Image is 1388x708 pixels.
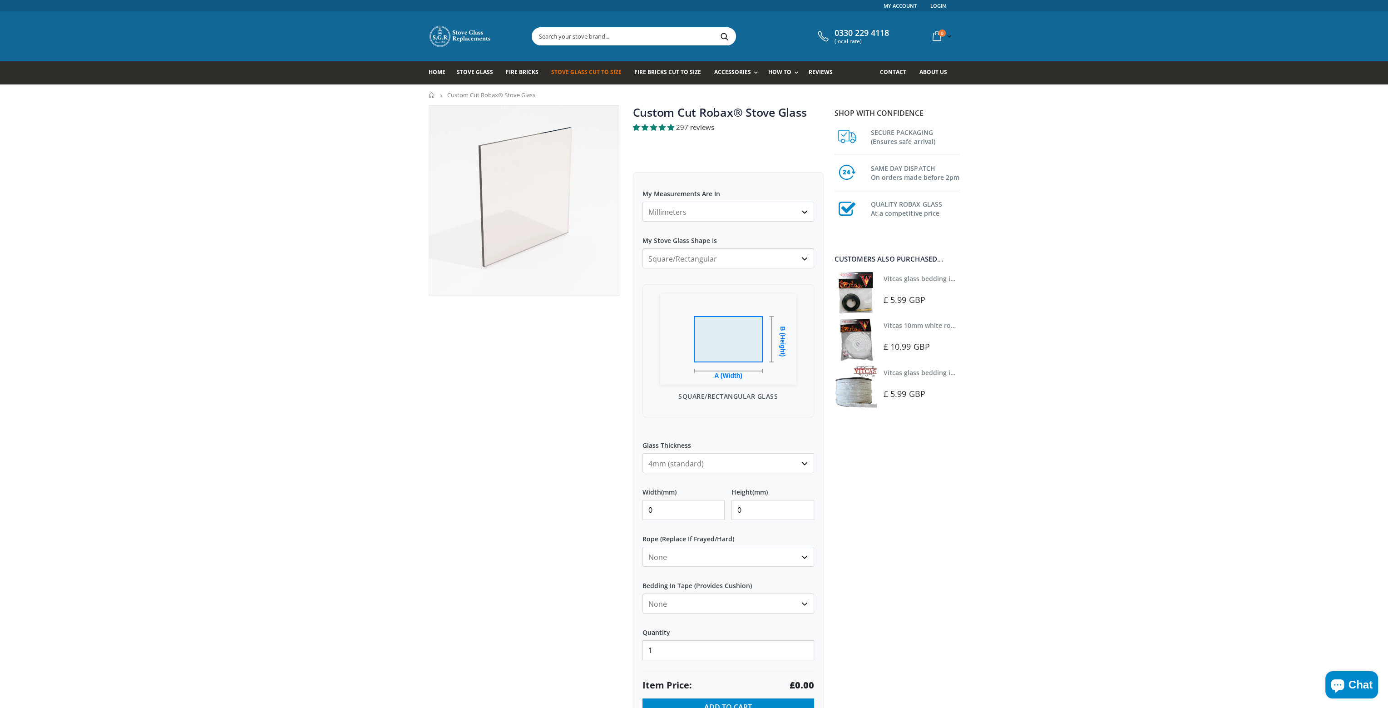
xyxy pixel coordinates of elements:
a: Home [429,92,435,98]
span: (mm) [752,488,768,496]
span: 0330 229 4118 [835,28,889,38]
span: Stove Glass [457,68,493,76]
a: Reviews [809,61,840,84]
label: Rope (Replace If Frayed/Hard) [642,527,814,543]
label: My Measurements Are In [642,182,814,198]
a: Custom Cut Robax® Stove Glass [633,104,807,120]
a: Fire Bricks Cut To Size [634,61,708,84]
strong: £0.00 [790,679,814,692]
img: Vitcas white rope, glue and gloves kit 10mm [835,318,877,361]
span: Home [429,68,445,76]
span: 297 reviews [676,123,714,132]
span: £ 5.99 GBP [884,388,925,399]
input: Search your stove brand... [532,28,837,45]
p: Shop with confidence [835,108,960,119]
span: £ 5.99 GBP [884,294,925,305]
span: About us [919,68,947,76]
span: Fire Bricks [506,68,538,76]
p: Square/Rectangular Glass [652,391,805,401]
span: Accessories [714,68,751,76]
h3: QUALITY ROBAX GLASS At a competitive price [871,198,960,218]
a: Vitcas 10mm white rope kit - includes rope seal and glue! [884,321,1062,330]
a: 0330 229 4118 (local rate) [815,28,889,45]
span: £ 10.99 GBP [884,341,930,352]
a: Home [429,61,452,84]
span: 0 [939,30,946,37]
div: Customers also purchased... [835,256,960,262]
button: Search [714,28,735,45]
label: Height [731,480,814,496]
span: Item Price: [642,679,692,692]
label: Bedding In Tape (Provides Cushion) [642,574,814,590]
span: (mm) [661,488,677,496]
span: Fire Bricks Cut To Size [634,68,701,76]
label: Width [642,480,725,496]
span: Contact [880,68,906,76]
a: Contact [880,61,913,84]
h3: SAME DAY DISPATCH On orders made before 2pm [871,162,960,182]
a: Accessories [714,61,762,84]
span: Custom Cut Robax® Stove Glass [447,91,535,99]
h3: SECURE PACKAGING (Ensures safe arrival) [871,126,960,146]
a: Fire Bricks [506,61,545,84]
span: Stove Glass Cut To Size [551,68,622,76]
inbox-online-store-chat: Shopify online store chat [1323,671,1381,701]
img: Vitcas stove glass bedding in tape [835,272,877,314]
img: stove_glass_made_to_measure_800x_crop_center.webp [429,106,619,296]
a: Stove Glass [457,61,500,84]
a: About us [919,61,953,84]
a: Vitcas glass bedding in tape - 2mm x 15mm x 2 meters (White) [884,368,1077,377]
a: Stove Glass Cut To Size [551,61,628,84]
label: My Stove Glass Shape Is [642,228,814,245]
label: Quantity [642,620,814,637]
a: 0 [929,27,953,45]
span: 4.94 stars [633,123,676,132]
span: How To [768,68,791,76]
span: Reviews [809,68,833,76]
img: Stove Glass Replacement [429,25,492,48]
img: Square/Rectangular Glass [660,294,796,385]
img: Vitcas stove glass bedding in tape [835,366,877,408]
span: (local rate) [835,38,889,45]
label: Glass Thickness [642,433,814,450]
a: Vitcas glass bedding in tape - 2mm x 10mm x 2 meters [884,274,1053,283]
a: How To [768,61,803,84]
